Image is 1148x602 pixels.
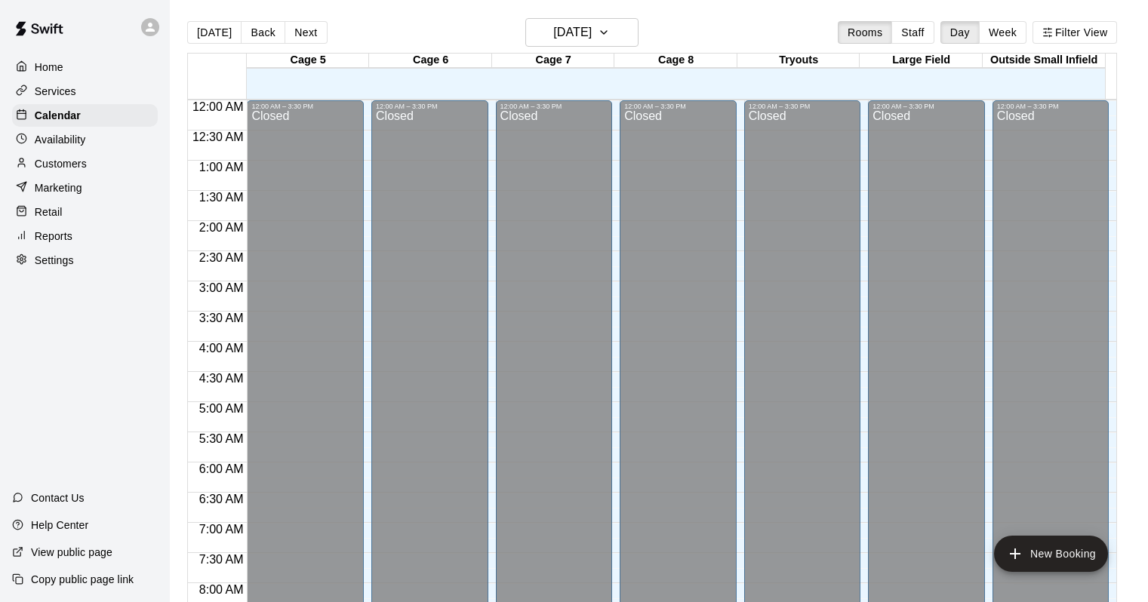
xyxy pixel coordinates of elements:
a: Reports [12,225,158,247]
span: 1:00 AM [195,161,248,174]
span: 3:00 AM [195,281,248,294]
span: 2:00 AM [195,221,248,234]
span: 2:30 AM [195,251,248,264]
button: Staff [891,21,934,44]
p: Help Center [31,518,88,533]
button: add [994,536,1108,572]
div: 12:00 AM – 3:30 PM [251,103,359,110]
p: Settings [35,253,74,268]
span: 5:00 AM [195,402,248,415]
div: Tryouts [737,54,860,68]
button: Day [940,21,980,44]
button: Rooms [838,21,892,44]
span: 6:30 AM [195,493,248,505]
p: Home [35,60,63,75]
div: 12:00 AM – 3:30 PM [624,103,732,110]
a: Availability [12,128,158,151]
p: Contact Us [31,490,85,505]
p: Retail [35,204,63,220]
button: [DATE] [525,18,639,47]
a: Customers [12,152,158,175]
a: Calendar [12,104,158,127]
button: Filter View [1033,21,1117,44]
span: 7:00 AM [195,523,248,536]
div: Cage 7 [492,54,615,68]
a: Services [12,80,158,103]
span: 6:00 AM [195,462,248,475]
span: 12:00 AM [189,100,248,113]
div: Cage 6 [369,54,492,68]
p: Customers [35,156,87,171]
span: 5:30 AM [195,432,248,445]
button: Next [285,21,327,44]
div: 12:00 AM – 3:30 PM [749,103,857,110]
a: Settings [12,249,158,272]
button: Back [241,21,285,44]
p: Services [35,84,76,99]
button: [DATE] [187,21,242,44]
p: Reports [35,229,72,244]
p: Copy public page link [31,572,134,587]
div: Large Field [860,54,983,68]
div: Cage 5 [247,54,370,68]
div: 12:00 AM – 3:30 PM [873,103,980,110]
div: 12:00 AM – 3:30 PM [376,103,484,110]
p: View public page [31,545,112,560]
div: Outside Small Infield [983,54,1106,68]
span: 12:30 AM [189,131,248,143]
button: Week [979,21,1026,44]
div: Cage 8 [614,54,737,68]
span: 4:30 AM [195,372,248,385]
a: Retail [12,201,158,223]
a: Marketing [12,177,158,199]
p: Marketing [35,180,82,195]
div: 12:00 AM – 3:30 PM [997,103,1105,110]
span: 1:30 AM [195,191,248,204]
span: 4:00 AM [195,342,248,355]
h6: [DATE] [553,22,592,43]
div: 12:00 AM – 3:30 PM [500,103,608,110]
span: 3:30 AM [195,312,248,324]
span: 8:00 AM [195,583,248,596]
p: Calendar [35,108,81,123]
span: 7:30 AM [195,553,248,566]
p: Availability [35,132,86,147]
a: Home [12,56,158,78]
